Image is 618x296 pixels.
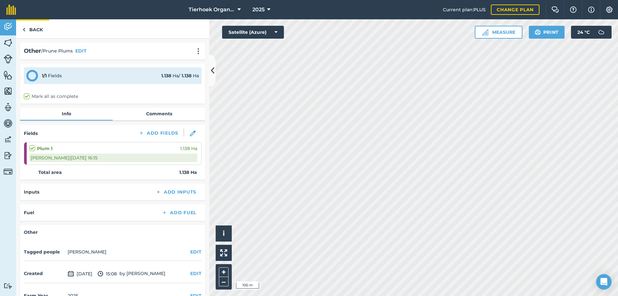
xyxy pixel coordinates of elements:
span: 2025 [252,6,265,14]
img: svg+xml;base64,PHN2ZyB4bWxucz0iaHR0cDovL3d3dy53My5vcmcvMjAwMC9zdmciIHdpZHRoPSIxNyIgaGVpZ2h0PSIxNy... [588,6,595,14]
span: Tierhoek Organic Farm [189,6,235,14]
img: svg+xml;base64,PD94bWwgdmVyc2lvbj0iMS4wIiBlbmNvZGluZz0idXRmLTgiPz4KPCEtLSBHZW5lcmF0b3I6IEFkb2JlIE... [4,135,13,144]
img: svg+xml;base64,PD94bWwgdmVyc2lvbj0iMS4wIiBlbmNvZGluZz0idXRmLTgiPz4KPCEtLSBHZW5lcmF0b3I6IEFkb2JlIE... [4,102,13,112]
div: Open Intercom Messenger [596,274,612,290]
button: + [219,267,229,277]
span: / Prune Plums [41,47,73,54]
div: Ha / Ha [161,72,199,79]
img: svg+xml;base64,PHN2ZyB4bWxucz0iaHR0cDovL3d3dy53My5vcmcvMjAwMC9zdmciIHdpZHRoPSIyMCIgaGVpZ2h0PSIyNC... [194,48,202,54]
div: [PERSON_NAME] | [DATE] 16:15 [29,154,197,162]
span: Current plan : PLUS [443,6,486,13]
img: svg+xml;base64,PHN2ZyB3aWR0aD0iMTgiIGhlaWdodD0iMTgiIHZpZXdCb3g9IjAgMCAxOCAxOCIgZmlsbD0ibm9uZSIgeG... [190,130,196,136]
button: Print [529,26,565,39]
img: fieldmargin Logo [6,5,16,15]
img: svg+xml;base64,PHN2ZyB4bWxucz0iaHR0cDovL3d3dy53My5vcmcvMjAwMC9zdmciIHdpZHRoPSI1NiIgaGVpZ2h0PSI2MC... [4,70,13,80]
button: EDIT [75,47,87,54]
img: svg+xml;base64,PHN2ZyB4bWxucz0iaHR0cDovL3d3dy53My5vcmcvMjAwMC9zdmciIHdpZHRoPSI5IiBoZWlnaHQ9IjI0Ii... [23,26,25,33]
h4: Fields [24,130,38,137]
img: svg+xml;base64,PD94bWwgdmVyc2lvbj0iMS4wIiBlbmNvZGluZz0idXRmLTgiPz4KPCEtLSBHZW5lcmF0b3I6IEFkb2JlIE... [68,270,74,278]
button: i [216,225,232,242]
strong: 1.138 Ha [179,169,197,176]
img: Two speech bubbles overlapping with the left bubble in the forefront [551,6,559,13]
h4: Fuel [24,209,34,216]
button: EDIT [190,270,201,277]
button: Add Inputs [150,187,201,196]
img: svg+xml;base64,PD94bWwgdmVyc2lvbj0iMS4wIiBlbmNvZGluZz0idXRmLTgiPz4KPCEtLSBHZW5lcmF0b3I6IEFkb2JlIE... [4,167,13,176]
img: svg+xml;base64,PD94bWwgdmVyc2lvbj0iMS4wIiBlbmNvZGluZz0idXRmLTgiPz4KPCEtLSBHZW5lcmF0b3I6IEFkb2JlIE... [98,270,103,278]
h4: Inputs [24,188,39,196]
div: Fields [42,72,62,79]
img: svg+xml;base64,PD94bWwgdmVyc2lvbj0iMS4wIiBlbmNvZGluZz0idXRmLTgiPz4KPCEtLSBHZW5lcmF0b3I6IEFkb2JlIE... [595,26,608,39]
span: i [223,229,225,237]
img: A question mark icon [569,6,577,13]
img: Four arrows, one pointing top left, one top right, one bottom right and the last bottom left [220,249,227,256]
span: 24 ° C [577,26,590,39]
button: Measure [475,26,522,39]
span: [DATE] [68,270,92,278]
button: 24 °C [571,26,612,39]
strong: Total area [38,169,62,176]
img: svg+xml;base64,PD94bWwgdmVyc2lvbj0iMS4wIiBlbmNvZGluZz0idXRmLTgiPz4KPCEtLSBHZW5lcmF0b3I6IEFkb2JlIE... [4,54,13,63]
a: Back [16,19,49,38]
a: Info [20,108,113,120]
img: svg+xml;base64,PD94bWwgdmVyc2lvbj0iMS4wIiBlbmNvZGluZz0idXRmLTgiPz4KPCEtLSBHZW5lcmF0b3I6IEFkb2JlIE... [4,151,13,160]
img: svg+xml;base64,PHN2ZyB4bWxucz0iaHR0cDovL3d3dy53My5vcmcvMjAwMC9zdmciIHdpZHRoPSI1NiIgaGVpZ2h0PSI2MC... [4,38,13,48]
label: Mark all as complete [24,93,78,100]
img: svg+xml;base64,PHN2ZyB4bWxucz0iaHR0cDovL3d3dy53My5vcmcvMjAwMC9zdmciIHdpZHRoPSI1NiIgaGVpZ2h0PSI2MC... [4,86,13,96]
img: svg+xml;base64,PHN2ZyB4bWxucz0iaHR0cDovL3d3dy53My5vcmcvMjAwMC9zdmciIHdpZHRoPSIxOSIgaGVpZ2h0PSIyNC... [535,28,541,36]
h4: Created [24,270,65,277]
a: Comments [113,108,205,120]
img: A cog icon [605,6,613,13]
div: by [PERSON_NAME] [24,265,201,283]
span: 15:08 [98,270,117,278]
img: svg+xml;base64,PD94bWwgdmVyc2lvbj0iMS4wIiBlbmNvZGluZz0idXRmLTgiPz4KPCEtLSBHZW5lcmF0b3I6IEFkb2JlIE... [4,119,13,128]
a: Change plan [491,5,539,15]
strong: 1 / 1 [42,73,47,79]
h4: Tagged people [24,248,65,255]
h2: Other [24,46,41,56]
h4: Other [24,229,201,236]
img: Ruler icon [482,29,488,35]
li: [PERSON_NAME] [68,248,107,255]
strong: Plum 1 [37,145,52,152]
button: Add Fuel [156,208,201,217]
img: svg+xml;base64,PD94bWwgdmVyc2lvbj0iMS4wIiBlbmNvZGluZz0idXRmLTgiPz4KPCEtLSBHZW5lcmF0b3I6IEFkb2JlIE... [4,22,13,32]
span: 1.138 Ha [180,145,197,152]
button: Satellite (Azure) [222,26,284,39]
img: svg+xml;base64,PD94bWwgdmVyc2lvbj0iMS4wIiBlbmNvZGluZz0idXRmLTgiPz4KPCEtLSBHZW5lcmF0b3I6IEFkb2JlIE... [4,283,13,289]
button: EDIT [190,248,201,255]
strong: 1.138 [161,73,171,79]
button: – [219,277,229,286]
button: Add Fields [133,129,183,138]
strong: 1.138 [182,73,192,79]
